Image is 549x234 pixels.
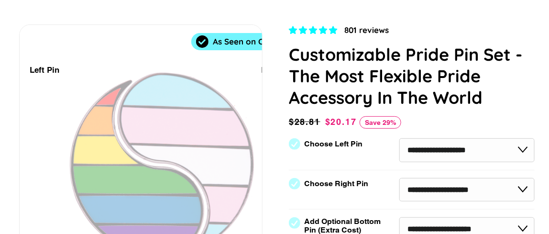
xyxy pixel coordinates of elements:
[325,117,357,127] span: $20.17
[289,115,323,129] span: $28.81
[360,116,401,129] span: Save 29%
[304,140,362,148] label: Choose Left Pin
[289,44,535,108] h1: Customizable Pride Pin Set - The Most Flexible Pride Accessory In The World
[304,179,368,188] label: Choose Right Pin
[289,25,340,35] span: 4.83 stars
[344,25,389,35] span: 801 reviews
